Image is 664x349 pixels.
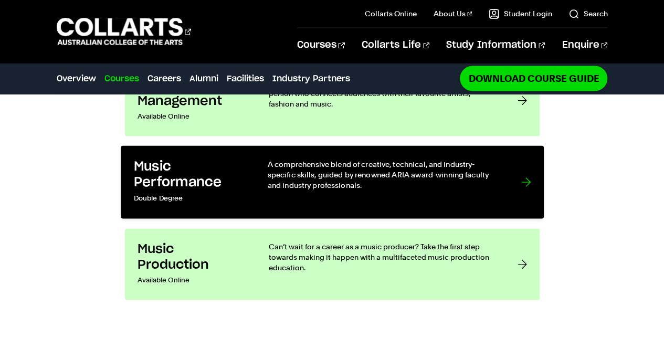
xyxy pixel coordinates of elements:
[568,8,607,19] a: Search
[269,241,497,272] p: Can’t wait for a career as a music producer? Take the first step towards making it happen with a ...
[104,72,139,84] a: Courses
[125,65,540,136] a: Entertainment Management Available Online Get behind the scenes of the entertainment industry and...
[434,8,472,19] a: About Us
[227,72,264,84] a: Facilities
[272,72,350,84] a: Industry Partners
[133,191,246,206] p: Double Degree
[460,66,607,90] a: Download Course Guide
[57,16,191,46] div: Go to homepage
[267,159,500,191] p: A comprehensive blend of creative, technical, and industry-specific skills, guided by renowned AR...
[57,72,96,84] a: Overview
[562,28,607,62] a: Enquire
[125,228,540,300] a: Music Production Available Online Can’t wait for a career as a music producer? Take the first ste...
[133,159,246,191] h3: Music Performance
[362,28,429,62] a: Collarts Life
[446,28,545,62] a: Study Information
[147,72,181,84] a: Careers
[121,146,544,219] a: Music Performance Double Degree A comprehensive blend of creative, technical, and industry-specif...
[489,8,552,19] a: Student Login
[138,109,248,123] p: Available Online
[365,8,417,19] a: Collarts Online
[138,272,248,287] p: Available Online
[297,28,345,62] a: Courses
[189,72,218,84] a: Alumni
[138,241,248,272] h3: Music Production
